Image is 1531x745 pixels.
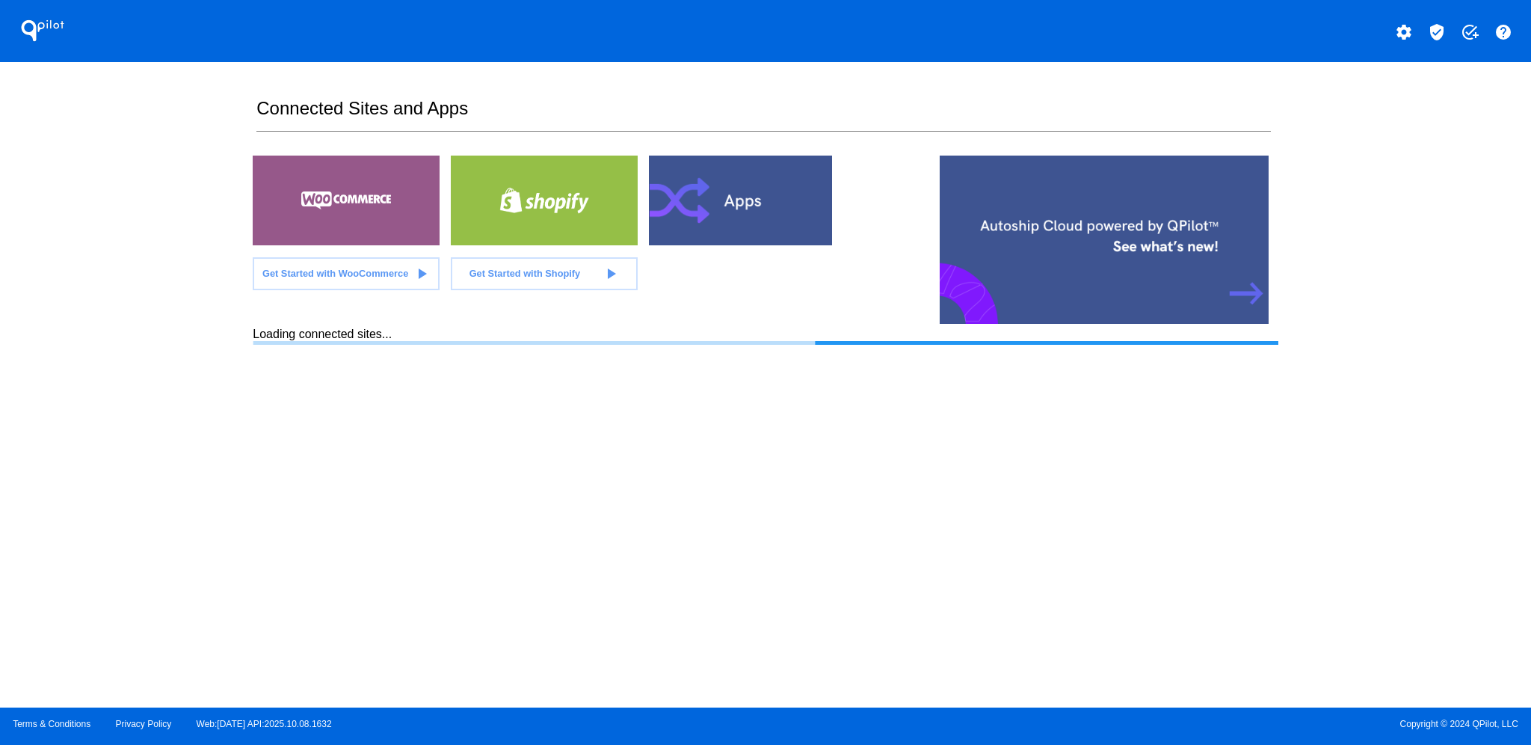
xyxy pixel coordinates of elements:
[116,719,172,729] a: Privacy Policy
[13,719,90,729] a: Terms & Conditions
[1395,23,1413,41] mat-icon: settings
[1461,23,1479,41] mat-icon: add_task
[197,719,332,729] a: Web:[DATE] API:2025.10.08.1632
[451,257,638,290] a: Get Started with Shopify
[253,328,1278,345] div: Loading connected sites...
[253,257,440,290] a: Get Started with WooCommerce
[469,268,581,279] span: Get Started with Shopify
[1494,23,1512,41] mat-icon: help
[602,265,620,283] mat-icon: play_arrow
[1428,23,1446,41] mat-icon: verified_user
[778,719,1518,729] span: Copyright © 2024 QPilot, LLC
[256,98,1270,132] h2: Connected Sites and Apps
[413,265,431,283] mat-icon: play_arrow
[262,268,408,279] span: Get Started with WooCommerce
[13,16,73,46] h1: QPilot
